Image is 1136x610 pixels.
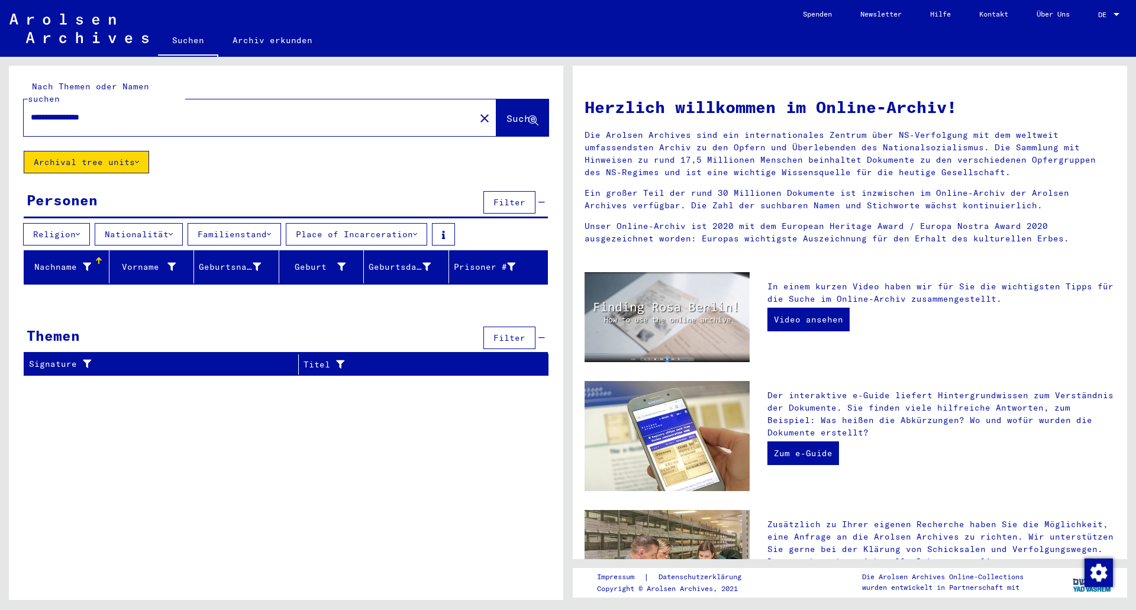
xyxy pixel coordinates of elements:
[27,325,80,346] div: Themen
[767,518,1115,568] p: Zusätzlich zu Ihrer eigenen Recherche haben Sie die Möglichkeit, eine Anfrage an die Arolsen Arch...
[597,571,756,583] div: |
[767,441,839,465] a: Zum e-Guide
[188,223,281,246] button: Familienstand
[585,129,1115,179] p: Die Arolsen Archives sind ein internationales Zentrum über NS-Verfolgung mit dem weltweit umfasse...
[767,280,1115,305] p: In einem kurzen Video haben wir für Sie die wichtigsten Tipps für die Suche im Online-Archiv zusa...
[95,223,183,246] button: Nationalität
[23,223,90,246] button: Religion
[493,333,525,343] span: Filter
[767,308,850,331] a: Video ansehen
[218,26,327,54] a: Archiv erkunden
[449,250,548,283] mat-header-cell: Prisoner #
[477,111,492,125] mat-icon: close
[483,191,535,214] button: Filter
[29,261,91,273] div: Nachname
[114,257,194,276] div: Vorname
[364,250,449,283] mat-header-cell: Geburtsdatum
[454,257,534,276] div: Prisoner #
[862,582,1024,593] p: wurden entwickelt in Partnerschaft mit
[473,106,496,130] button: Clear
[585,381,750,491] img: eguide.jpg
[585,272,750,362] img: video.jpg
[304,359,519,371] div: Titel
[585,220,1115,245] p: Unser Online-Archiv ist 2020 mit dem European Heritage Award / Europa Nostra Award 2020 ausgezeic...
[483,327,535,349] button: Filter
[158,26,218,57] a: Suchen
[597,571,644,583] a: Impressum
[1085,559,1113,587] img: Zustimmung ändern
[585,95,1115,120] h1: Herzlich willkommen im Online-Archiv!
[1070,567,1115,597] img: yv_logo.png
[194,250,279,283] mat-header-cell: Geburtsname
[1084,558,1112,586] div: Zustimmung ändern
[369,257,448,276] div: Geburtsdatum
[862,572,1024,582] p: Die Arolsen Archives Online-Collections
[284,257,364,276] div: Geburt‏
[493,197,525,208] span: Filter
[767,389,1115,439] p: Der interaktive e-Guide liefert Hintergrundwissen zum Verständnis der Dokumente. Sie finden viele...
[1098,11,1111,19] span: DE
[597,583,756,594] p: Copyright © Arolsen Archives, 2021
[506,112,536,124] span: Suche
[369,261,431,273] div: Geburtsdatum
[496,99,548,136] button: Suche
[9,14,149,43] img: Arolsen_neg.svg
[29,358,283,370] div: Signature
[585,187,1115,212] p: Ein großer Teil der rund 30 Millionen Dokumente ist inzwischen im Online-Archiv der Arolsen Archi...
[284,261,346,273] div: Geburt‏
[109,250,195,283] mat-header-cell: Vorname
[199,261,261,273] div: Geburtsname
[304,355,534,374] div: Titel
[649,571,756,583] a: Datenschutzerklärung
[24,151,149,173] button: Archival tree units
[28,81,149,104] mat-label: Nach Themen oder Namen suchen
[24,250,109,283] mat-header-cell: Nachname
[27,189,98,211] div: Personen
[29,257,109,276] div: Nachname
[29,355,298,374] div: Signature
[286,223,427,246] button: Place of Incarceration
[199,257,279,276] div: Geburtsname
[454,261,516,273] div: Prisoner #
[279,250,364,283] mat-header-cell: Geburt‏
[114,261,176,273] div: Vorname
